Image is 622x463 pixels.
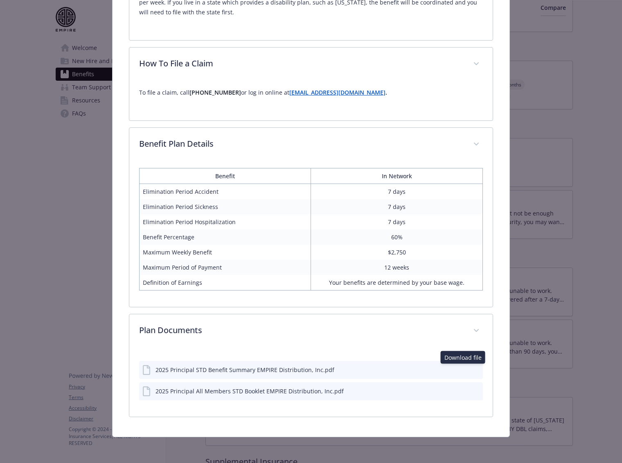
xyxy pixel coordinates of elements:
p: To file a claim, call or log in online at [139,88,483,98]
a: [EMAIL_ADDRESS][DOMAIN_NAME] [289,89,385,96]
div: Benefit Plan Details [129,161,493,307]
td: Elimination Period Accident [139,184,311,199]
div: Plan Documents [129,348,493,417]
td: Your benefits are determined by your base wage. [311,275,483,291]
td: Maximum Weekly Benefit [139,245,311,260]
td: 7 days [311,199,483,214]
td: Elimination Period Sickness [139,199,311,214]
td: 7 days [311,214,483,229]
p: How To File a Claim [139,57,464,70]
th: Benefit [139,168,311,184]
td: Benefit Percentage [139,229,311,245]
div: 2025 Principal STD Benefit Summary EMPIRE Distribution, Inc.pdf [155,365,334,374]
strong: [PHONE_NUMBER] [189,89,241,96]
div: 2025 Principal All Members STD Booklet EMPIRE Distribution, Inc.pdf [155,387,344,395]
td: 12 weeks [311,260,483,275]
p: Benefit Plan Details [139,138,464,150]
button: preview file [472,387,480,395]
td: 60% [311,229,483,245]
th: In Network [311,168,483,184]
div: How To File a Claim [129,48,493,81]
p: Plan Documents [139,324,464,336]
td: Elimination Period Hospitalization [139,214,311,229]
div: Download file [441,351,485,364]
td: 7 days [311,184,483,199]
button: download file [459,387,466,395]
div: Benefit Plan Details [129,128,493,161]
div: How To File a Claim [129,81,493,120]
td: Definition of Earnings [139,275,311,291]
button: download file [459,365,466,374]
td: Maximum Period of Payment [139,260,311,275]
strong: . [385,89,387,96]
td: $2,750 [311,245,483,260]
button: preview file [472,365,480,374]
div: Plan Documents [129,314,493,348]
